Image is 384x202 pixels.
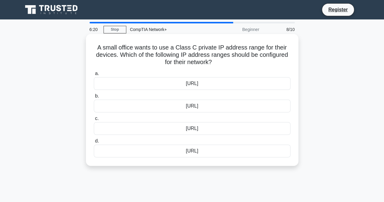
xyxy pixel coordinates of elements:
[95,116,99,121] span: c.
[210,23,263,36] div: Beginner
[95,93,99,98] span: b.
[94,100,291,112] div: [URL]
[104,26,126,33] a: Stop
[325,6,351,13] a: Register
[263,23,298,36] div: 8/10
[94,122,291,135] div: [URL]
[86,23,104,36] div: 6:20
[126,23,210,36] div: CompTIA Network+
[95,138,99,143] span: d.
[94,77,291,90] div: [URL]
[95,71,99,76] span: a.
[94,145,291,157] div: [URL]
[93,44,291,66] h5: A small office wants to use a Class C private IP address range for their devices. Which of the fo...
